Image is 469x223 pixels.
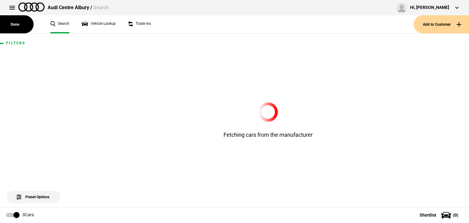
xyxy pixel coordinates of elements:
[410,5,449,11] div: Hi, [PERSON_NAME]
[93,5,109,10] span: Search
[48,4,109,11] div: Audi Centre Albury /
[18,2,45,12] img: audi.png
[18,187,49,199] span: Preset Options
[128,15,151,33] a: Trade ins
[6,41,61,45] h1: Filters
[50,15,69,33] a: Search
[420,213,436,217] span: Shortlist
[192,102,344,139] div: Fetching cars from the manufacturer
[414,15,469,33] button: Add to Customer
[453,213,458,217] span: ( 0 )
[82,15,116,33] a: Vehicle Lookup
[23,212,34,218] div: 0 Cars
[410,207,469,223] button: Shortlist(0)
